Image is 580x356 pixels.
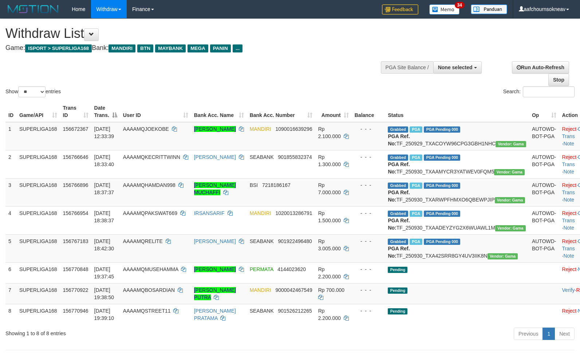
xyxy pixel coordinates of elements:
span: Copy 9000042467549 to clipboard [275,287,312,293]
td: TF_250930_TXA42SRR8GY4UV3IIK8N [385,234,529,262]
th: Game/API: activate to sort column ascending [16,101,60,122]
div: - - - [355,125,382,133]
div: PGA Site Balance / [381,61,433,74]
a: Reject [562,154,577,160]
a: Note [563,253,574,259]
td: 3 [5,178,16,206]
span: 156770946 [63,308,88,314]
a: [PERSON_NAME] [194,266,236,272]
span: Marked by aafsengchandara [410,211,422,217]
span: AAAAMQPAKSWAT669 [123,210,177,216]
span: SEABANK [250,308,274,314]
td: SUPERLIGA168 [16,304,60,325]
a: 1 [542,328,555,340]
span: 156766896 [63,182,88,188]
td: 7 [5,283,16,304]
span: MANDIRI [250,287,271,293]
div: - - - [355,266,382,273]
a: [PERSON_NAME] [194,126,236,132]
span: PGA Pending [424,211,460,217]
span: BTN [137,44,153,52]
span: Vendor URL: https://trx31.1velocity.biz [488,253,518,259]
span: PERMATA [250,266,273,272]
b: PGA Ref. No: [388,189,410,203]
td: SUPERLIGA168 [16,234,60,262]
span: Grabbed [388,154,408,161]
td: 4 [5,206,16,234]
span: Rp 3.005.000 [318,238,341,251]
a: Previous [514,328,543,340]
span: Rp 2.200.000 [318,266,341,279]
th: Op: activate to sort column ascending [529,101,559,122]
th: Trans ID: activate to sort column ascending [60,101,91,122]
a: [PERSON_NAME] MUCHAFFI [194,182,236,195]
th: User ID: activate to sort column ascending [120,101,191,122]
span: [DATE] 19:37:45 [94,266,114,279]
span: Copy 1020013286791 to clipboard [275,210,312,216]
span: Vendor URL: https://trx31.1velocity.biz [496,141,526,147]
td: AUTOWD-BOT-PGA [529,206,559,234]
a: Note [563,197,574,203]
a: Reject [562,126,577,132]
img: MOTION_logo.png [5,4,61,15]
td: SUPERLIGA168 [16,206,60,234]
td: SUPERLIGA168 [16,122,60,150]
span: PGA Pending [424,154,460,161]
span: MANDIRI [108,44,135,52]
a: [PERSON_NAME] [194,238,236,244]
a: Note [563,169,574,175]
span: ISPORT > SUPERLIGA168 [25,44,92,52]
img: Button%20Memo.svg [429,4,460,15]
span: [DATE] 18:37:37 [94,182,114,195]
select: Showentries [18,86,46,97]
span: Rp 1.500.000 [318,210,341,223]
span: None selected [438,64,473,70]
a: Reject [562,210,577,216]
a: [PERSON_NAME] [194,154,236,160]
th: Bank Acc. Number: activate to sort column ascending [247,101,315,122]
div: - - - [355,153,382,161]
div: Showing 1 to 8 of 8 entries [5,327,236,337]
b: PGA Ref. No: [388,246,410,259]
td: AUTOWD-BOT-PGA [529,234,559,262]
a: Next [555,328,575,340]
h4: Game: Bank: [5,44,379,52]
span: Vendor URL: https://trx31.1velocity.biz [495,225,526,231]
div: - - - [355,307,382,314]
span: Marked by aafheankoy [410,154,422,161]
span: Pending [388,267,407,273]
img: Feedback.jpg [382,4,418,15]
div: - - - [355,181,382,189]
span: AAAAMQSTREET11 [123,308,171,314]
span: Vendor URL: https://trx31.1velocity.biz [495,197,525,203]
td: 5 [5,234,16,262]
span: 156766646 [63,154,88,160]
div: - - - [355,210,382,217]
label: Search: [503,86,575,97]
a: Reject [562,308,577,314]
td: SUPERLIGA168 [16,178,60,206]
span: SEABANK [250,238,274,244]
span: Marked by aafsengchandara [410,126,422,133]
span: Rp 2.100.000 [318,126,341,139]
b: PGA Ref. No: [388,133,410,146]
span: AAAAMQRELITE [123,238,163,244]
span: Marked by aafheankoy [410,239,422,245]
td: 8 [5,304,16,325]
span: AAAAMQKECRITTWINN [123,154,180,160]
td: SUPERLIGA168 [16,283,60,304]
a: [PERSON_NAME] PUTRA [194,287,236,300]
td: AUTOWD-BOT-PGA [529,122,559,150]
span: [DATE] 18:38:37 [94,210,114,223]
span: Rp 700.000 [318,287,344,293]
div: - - - [355,286,382,294]
span: MANDIRI [250,210,271,216]
a: Note [563,225,574,231]
a: Run Auto-Refresh [512,61,569,74]
span: 156767183 [63,238,88,244]
span: 34 [455,2,465,8]
span: 156672367 [63,126,88,132]
td: SUPERLIGA168 [16,262,60,283]
a: Reject [562,182,577,188]
span: MEGA [188,44,208,52]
